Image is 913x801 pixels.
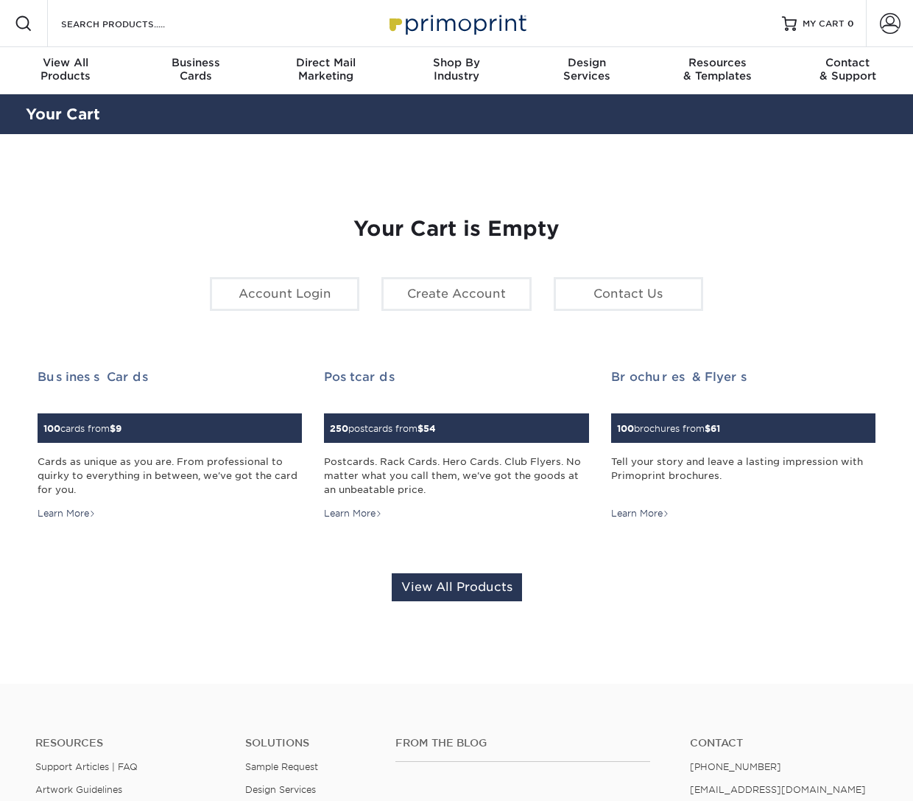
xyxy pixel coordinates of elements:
[705,423,711,434] span: $
[35,784,122,795] a: Artwork Guidelines
[554,277,703,311] a: Contact Us
[261,56,391,69] span: Direct Mail
[324,405,325,405] img: Postcards
[26,105,100,123] a: Your Cart
[611,405,612,405] img: Brochures & Flyers
[35,761,138,772] a: Support Articles | FAQ
[38,217,875,242] h1: Your Cart is Empty
[417,423,423,434] span: $
[522,56,652,69] span: Design
[43,423,60,434] span: 100
[611,507,669,520] div: Learn More
[395,737,649,749] h4: From the Blog
[330,423,348,434] span: 250
[690,761,781,772] a: [PHONE_NUMBER]
[43,423,121,434] small: cards from
[847,18,854,29] span: 0
[210,277,359,311] a: Account Login
[391,56,521,69] span: Shop By
[324,370,588,384] h2: Postcards
[35,737,223,749] h4: Resources
[130,56,261,69] span: Business
[652,56,783,83] div: & Templates
[38,370,302,521] a: Business Cards 100cards from$9 Cards as unique as you are. From professional to quirky to everyth...
[60,15,203,32] input: SEARCH PRODUCTS.....
[245,737,373,749] h4: Solutions
[803,18,845,30] span: MY CART
[423,423,436,434] span: 54
[38,370,302,384] h2: Business Cards
[245,761,318,772] a: Sample Request
[783,56,913,83] div: & Support
[261,56,391,83] div: Marketing
[652,56,783,69] span: Resources
[783,56,913,69] span: Contact
[324,455,588,497] div: Postcards. Rack Cards. Hero Cards. Club Flyers. No matter what you call them, we've got the goods...
[330,423,436,434] small: postcards from
[617,423,720,434] small: brochures from
[611,370,875,384] h2: Brochures & Flyers
[130,56,261,83] div: Cards
[245,784,316,795] a: Design Services
[611,370,875,521] a: Brochures & Flyers 100brochures from$61 Tell your story and leave a lasting impression with Primo...
[110,423,116,434] span: $
[391,56,521,83] div: Industry
[652,47,783,94] a: Resources& Templates
[391,47,521,94] a: Shop ByIndustry
[130,47,261,94] a: BusinessCards
[261,47,391,94] a: Direct MailMarketing
[711,423,720,434] span: 61
[611,455,875,497] div: Tell your story and leave a lasting impression with Primoprint brochures.
[783,47,913,94] a: Contact& Support
[617,423,634,434] span: 100
[38,507,96,520] div: Learn More
[690,737,878,749] a: Contact
[522,56,652,83] div: Services
[381,277,531,311] a: Create Account
[690,784,866,795] a: [EMAIL_ADDRESS][DOMAIN_NAME]
[383,7,530,39] img: Primoprint
[324,370,588,521] a: Postcards 250postcards from$54 Postcards. Rack Cards. Hero Cards. Club Flyers. No matter what you...
[116,423,121,434] span: 9
[324,507,382,520] div: Learn More
[392,573,522,601] a: View All Products
[38,455,302,497] div: Cards as unique as you are. From professional to quirky to everything in between, we've got the c...
[522,47,652,94] a: DesignServices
